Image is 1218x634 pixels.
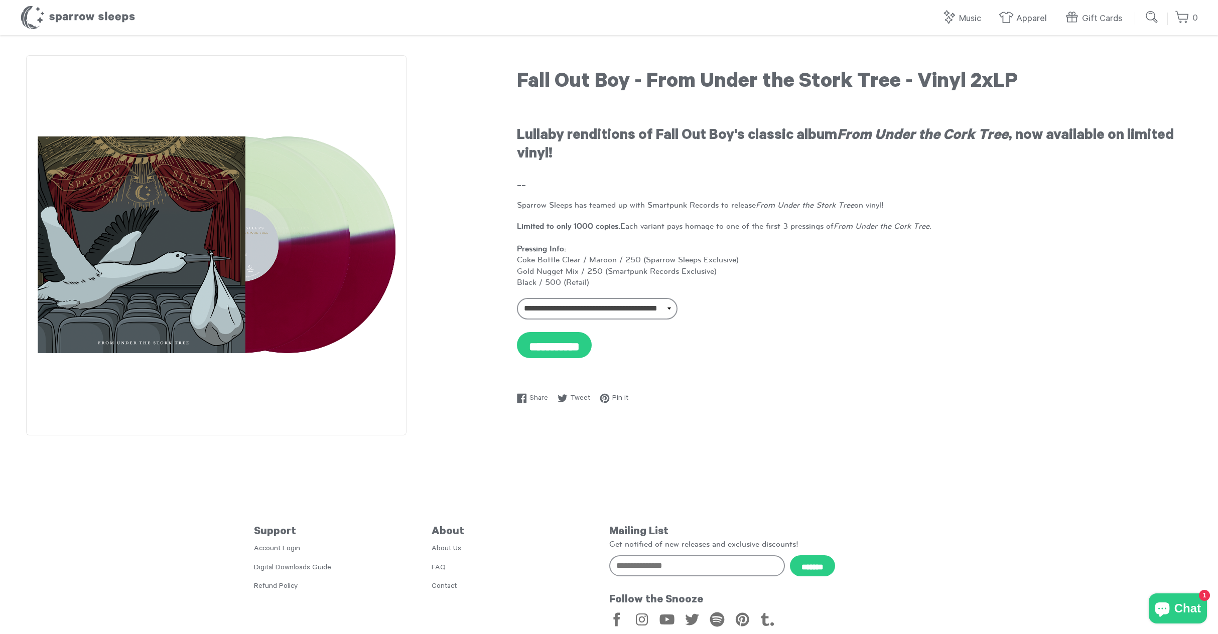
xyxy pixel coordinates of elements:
span: Pin it [612,393,628,404]
a: About Us [432,545,461,553]
span: Share [529,393,548,404]
input: Submit [1142,7,1162,27]
h1: Sparrow Sleeps [20,5,136,30]
a: Contact [432,583,457,591]
a: Tumblr [760,612,775,627]
strong: Lullaby renditions of Fall Out Boy's classic album , now available on limited vinyl! [517,128,1174,163]
a: Account Login [254,545,300,553]
h5: Support [254,526,432,539]
a: 0 [1175,8,1198,29]
a: Retail [566,278,587,286]
span: Each variant pays homage to one of the first 3 pressings of Coke Bottle Clear / Maroon / 250 (Spa... [517,222,931,286]
a: Apparel [999,8,1052,30]
a: Music [941,8,986,30]
a: Refund Policy [254,583,298,591]
inbox-online-store-chat: Shopify online store chat [1146,593,1210,626]
h5: Follow the Snooze [609,594,965,607]
a: YouTube [659,612,674,627]
em: From Under the Stork Tree [756,201,854,209]
strong: Pressing Info: [517,244,566,253]
em: From Under the Cork Tree [837,128,1008,144]
span: Sparrow Sleeps has teamed up with Smartpunk Records to release on vinyl! [517,201,884,209]
a: Instagram [634,612,649,627]
a: Twitter [685,612,700,627]
img: Fall Out Boy - From Under the Stork Tree - Vinyl 2xLP [26,55,407,435]
a: Gift Cards [1064,8,1127,30]
h5: About [432,526,609,539]
a: Smartpunk Records Exclusive [608,267,714,275]
span: Tweet [570,393,590,404]
a: FAQ [432,564,446,572]
h1: Fall Out Boy - From Under the Stork Tree - Vinyl 2xLP [517,71,1192,96]
p: Get notified of new releases and exclusive discounts! [609,539,965,550]
em: From Under the Cork Tree. [834,222,931,230]
a: Facebook [609,612,624,627]
h5: Mailing List [609,526,965,539]
a: Digital Downloads Guide [254,564,331,572]
h3: -- [517,179,1192,196]
a: Spotify [710,612,725,627]
strong: Limited to only 1000 copies. [517,222,620,230]
a: Pinterest [735,612,750,627]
